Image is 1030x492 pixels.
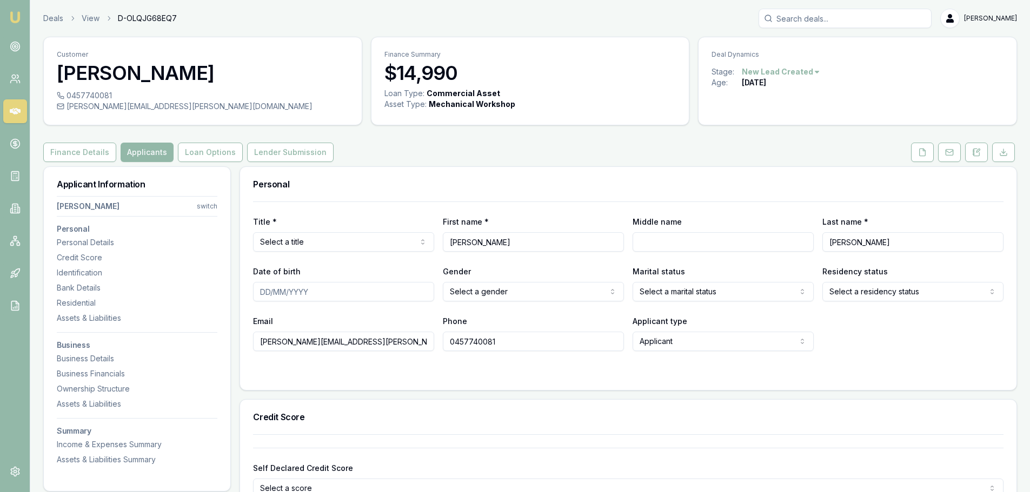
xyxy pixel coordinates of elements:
label: Gender [443,267,471,276]
div: Personal Details [57,237,217,248]
label: Residency status [822,267,888,276]
label: First name * [443,217,489,226]
label: Title * [253,217,277,226]
button: Applicants [121,143,174,162]
input: DD/MM/YYYY [253,282,434,301]
p: Customer [57,50,349,59]
a: Finance Details [43,143,118,162]
button: Loan Options [178,143,243,162]
h3: Personal [57,225,217,233]
div: Loan Type: [384,88,424,99]
h3: Personal [253,180,1004,188]
div: [PERSON_NAME][EMAIL_ADDRESS][PERSON_NAME][DOMAIN_NAME] [57,101,349,112]
a: Loan Options [176,143,245,162]
div: Income & Expenses Summary [57,439,217,450]
button: Finance Details [43,143,116,162]
p: Finance Summary [384,50,676,59]
label: Email [253,316,273,326]
label: Middle name [633,217,682,226]
div: Assets & Liabilities [57,399,217,409]
div: 0457740081 [57,90,349,101]
div: [DATE] [742,77,766,88]
div: Asset Type : [384,99,427,110]
div: Assets & Liabilities [57,313,217,323]
h3: Applicant Information [57,180,217,188]
img: emu-icon-u.png [9,11,22,24]
div: Stage: [712,66,742,77]
div: switch [197,202,217,211]
h3: Credit Score [253,413,1004,421]
span: D-OLQJG68EQ7 [118,13,177,24]
label: Marital status [633,267,685,276]
h3: [PERSON_NAME] [57,62,349,84]
h3: Business [57,341,217,349]
input: 0431 234 567 [443,332,624,351]
span: [PERSON_NAME] [964,14,1017,23]
label: Date of birth [253,267,301,276]
div: [PERSON_NAME] [57,201,119,212]
div: Residential [57,298,217,308]
input: Search deals [759,9,932,28]
h3: $14,990 [384,62,676,84]
nav: breadcrumb [43,13,177,24]
label: Self Declared Credit Score [253,463,353,473]
h3: Summary [57,427,217,435]
label: Phone [443,316,467,326]
div: Commercial Asset [427,88,500,99]
button: Lender Submission [247,143,334,162]
div: Credit Score [57,252,217,263]
div: Age: [712,77,742,88]
label: Applicant type [633,316,687,326]
a: View [82,13,99,24]
div: Identification [57,267,217,278]
a: Applicants [118,143,176,162]
label: Last name * [822,217,868,226]
div: Business Financials [57,368,217,379]
div: Bank Details [57,282,217,293]
div: Mechanical Workshop [429,99,515,110]
p: Deal Dynamics [712,50,1004,59]
a: Lender Submission [245,143,336,162]
button: New Lead Created [742,66,821,77]
div: Ownership Structure [57,383,217,394]
div: Assets & Liabilities Summary [57,454,217,465]
a: Deals [43,13,63,24]
div: Business Details [57,353,217,364]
